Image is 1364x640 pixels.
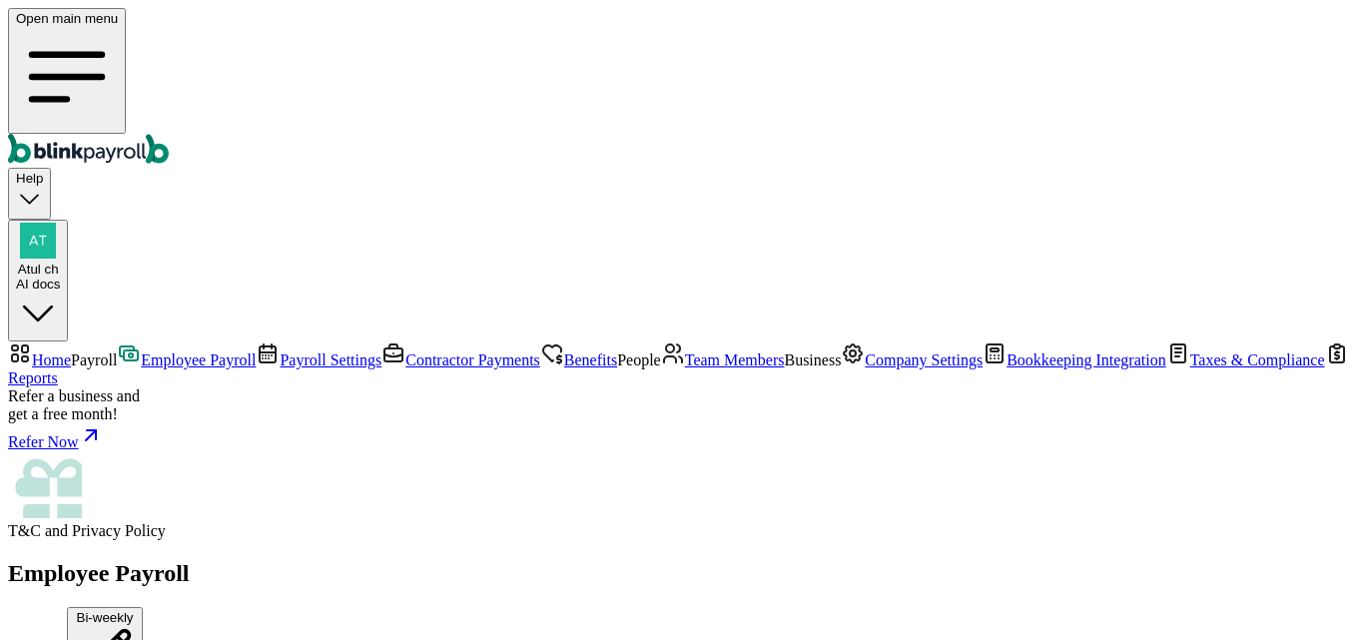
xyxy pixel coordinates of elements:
a: Reports [8,351,1349,386]
span: and [8,522,166,539]
a: Refer Now [8,423,1356,451]
div: AI docs [16,277,60,292]
a: Payroll Settings [256,351,381,368]
span: Help [16,171,43,186]
span: Privacy Policy [72,522,166,539]
span: Team Members [685,351,785,368]
h2: Employee Payroll [8,560,1356,587]
span: Payroll [71,351,117,368]
a: Bookkeeping Integration [983,351,1166,368]
a: Taxes & Compliance [1166,351,1325,368]
span: People [617,351,661,368]
span: Employee Payroll [141,351,256,368]
span: Company Settings [865,351,983,368]
span: Contractor Payments [405,351,540,368]
span: Home [32,351,71,368]
span: Payroll Settings [280,351,381,368]
span: Atul ch [18,262,59,277]
a: Benefits [540,351,617,368]
nav: Global [8,8,1356,168]
span: Reports [8,369,58,386]
button: Open main menu [8,8,126,134]
a: Team Members [661,351,785,368]
span: Business [784,351,841,368]
a: Home [8,351,71,368]
button: Atul chAI docs [8,220,68,341]
a: Company Settings [841,351,983,368]
span: T&C [8,522,41,539]
a: Contractor Payments [381,351,540,368]
button: Help [8,168,51,219]
span: Benefits [564,351,617,368]
iframe: Chat Widget [1264,544,1364,640]
span: Open main menu [16,11,118,26]
span: Bookkeeping Integration [1007,351,1166,368]
nav: Sidebar [8,341,1356,540]
span: Taxes & Compliance [1190,351,1325,368]
div: Refer a business and get a free month! [8,387,1356,423]
a: Employee Payroll [117,351,256,368]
